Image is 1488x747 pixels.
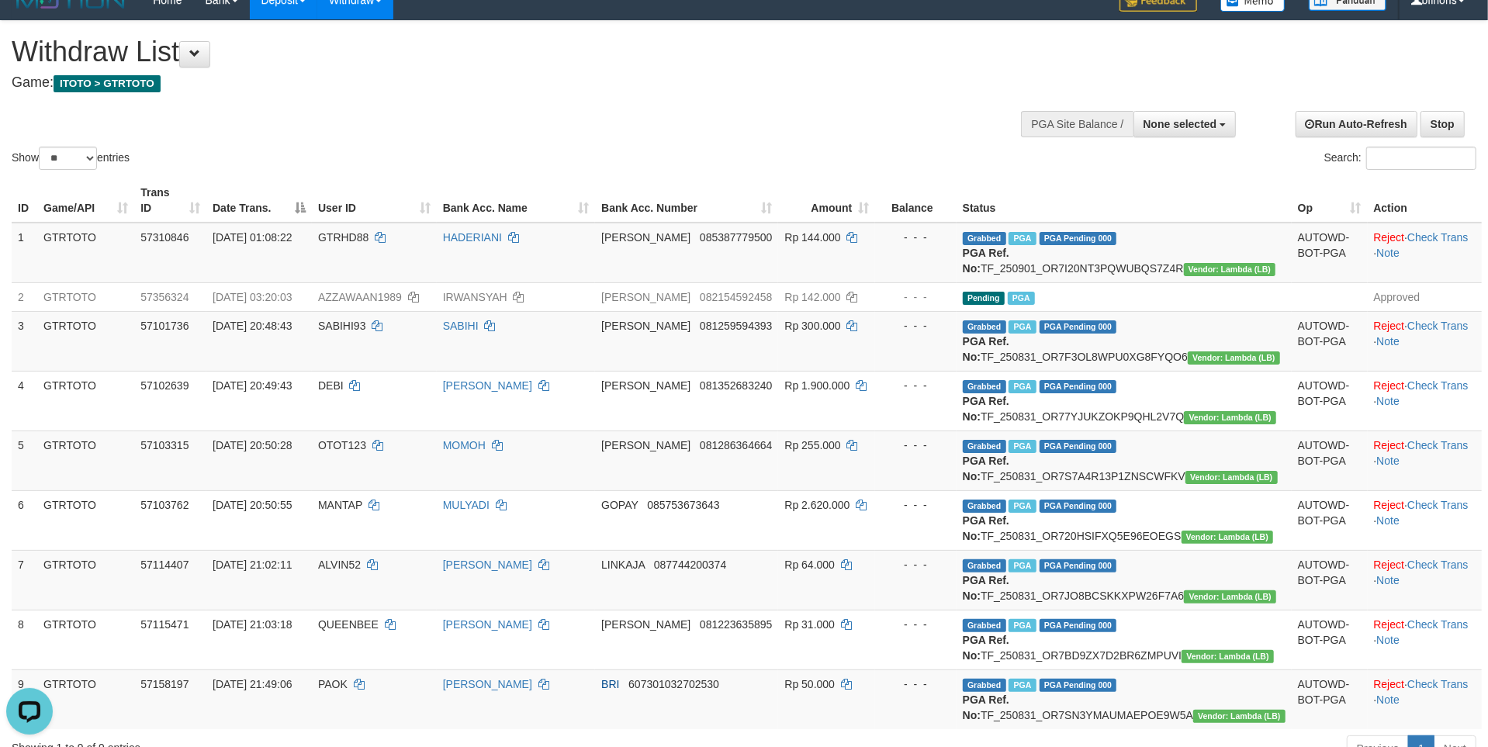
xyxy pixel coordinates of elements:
[1407,618,1469,631] a: Check Trans
[12,311,37,371] td: 3
[700,231,772,244] span: Copy 085387779500 to clipboard
[784,678,835,690] span: Rp 50.000
[318,559,361,571] span: ALVIN52
[12,550,37,610] td: 7
[134,178,206,223] th: Trans ID: activate to sort column ascending
[318,379,344,392] span: DEBI
[1040,380,1117,393] span: PGA Pending
[963,514,1009,542] b: PGA Ref. No:
[601,291,690,303] span: [PERSON_NAME]
[1376,693,1400,706] a: Note
[1366,147,1476,170] input: Search:
[963,559,1006,572] span: Grabbed
[1421,111,1465,137] a: Stop
[700,439,772,451] span: Copy 081286364664 to clipboard
[206,178,312,223] th: Date Trans.: activate to sort column descending
[140,618,189,631] span: 57115471
[601,320,690,332] span: [PERSON_NAME]
[37,669,134,729] td: GTRTOTO
[1374,379,1405,392] a: Reject
[213,559,292,571] span: [DATE] 21:02:11
[12,223,37,283] td: 1
[963,335,1009,363] b: PGA Ref. No:
[140,439,189,451] span: 57103315
[1009,679,1036,692] span: Marked by bflnoris
[1040,559,1117,572] span: PGA Pending
[213,618,292,631] span: [DATE] 21:03:18
[1296,111,1417,137] a: Run Auto-Refresh
[318,499,362,511] span: MANTAP
[1292,669,1368,729] td: AUTOWD-BOT-PGA
[875,178,956,223] th: Balance
[881,497,950,513] div: - - -
[1040,679,1117,692] span: PGA Pending
[140,678,189,690] span: 57158197
[443,439,486,451] a: MOMOH
[443,618,532,631] a: [PERSON_NAME]
[1008,292,1035,305] span: Marked by bflnoris
[54,75,161,92] span: ITOTO > GTRTOTO
[1292,431,1368,490] td: AUTOWD-BOT-PGA
[1407,231,1469,244] a: Check Trans
[1040,232,1117,245] span: PGA Pending
[601,231,690,244] span: [PERSON_NAME]
[1185,471,1278,484] span: Vendor URL: https://dashboard.q2checkout.com/secure
[881,437,950,453] div: - - -
[1374,559,1405,571] a: Reject
[12,669,37,729] td: 9
[1376,574,1400,586] a: Note
[1368,178,1482,223] th: Action
[963,634,1009,662] b: PGA Ref. No:
[443,379,532,392] a: [PERSON_NAME]
[1374,499,1405,511] a: Reject
[1292,610,1368,669] td: AUTOWD-BOT-PGA
[601,379,690,392] span: [PERSON_NAME]
[963,380,1006,393] span: Grabbed
[784,291,840,303] span: Rp 142.000
[963,232,1006,245] span: Grabbed
[1376,634,1400,646] a: Note
[881,617,950,632] div: - - -
[1009,500,1036,513] span: Marked by bfljody
[213,291,292,303] span: [DATE] 03:20:03
[881,378,950,393] div: - - -
[1407,678,1469,690] a: Check Trans
[140,231,189,244] span: 57310846
[443,499,490,511] a: MULYADI
[1009,440,1036,453] span: Marked by bfljody
[12,36,977,67] h1: Withdraw List
[784,231,840,244] span: Rp 144.000
[1009,619,1036,632] span: Marked by bfljody
[1184,411,1276,424] span: Vendor URL: https://dashboard.q2checkout.com/secure
[881,557,950,572] div: - - -
[12,371,37,431] td: 4
[1368,610,1482,669] td: · ·
[1009,232,1036,245] span: Marked by bflnoris
[1292,223,1368,283] td: AUTOWD-BOT-PGA
[1407,320,1469,332] a: Check Trans
[213,320,292,332] span: [DATE] 20:48:43
[140,559,189,571] span: 57114407
[963,679,1006,692] span: Grabbed
[39,147,97,170] select: Showentries
[1407,559,1469,571] a: Check Trans
[213,379,292,392] span: [DATE] 20:49:43
[213,231,292,244] span: [DATE] 01:08:22
[12,282,37,311] td: 2
[318,320,365,332] span: SABIHI93
[963,395,1009,423] b: PGA Ref. No:
[963,500,1006,513] span: Grabbed
[1292,311,1368,371] td: AUTOWD-BOT-PGA
[318,291,402,303] span: AZZAWAAN1989
[1184,590,1276,603] span: Vendor URL: https://dashboard.q2checkout.com/secure
[628,678,719,690] span: Copy 607301032702530 to clipboard
[1374,231,1405,244] a: Reject
[700,320,772,332] span: Copy 081259594393 to clipboard
[1292,550,1368,610] td: AUTOWD-BOT-PGA
[1193,710,1286,723] span: Vendor URL: https://dashboard.q2checkout.com/secure
[318,439,366,451] span: OTOT123
[37,178,134,223] th: Game/API: activate to sort column ascending
[601,499,638,511] span: GOPAY
[37,490,134,550] td: GTRTOTO
[784,618,835,631] span: Rp 31.000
